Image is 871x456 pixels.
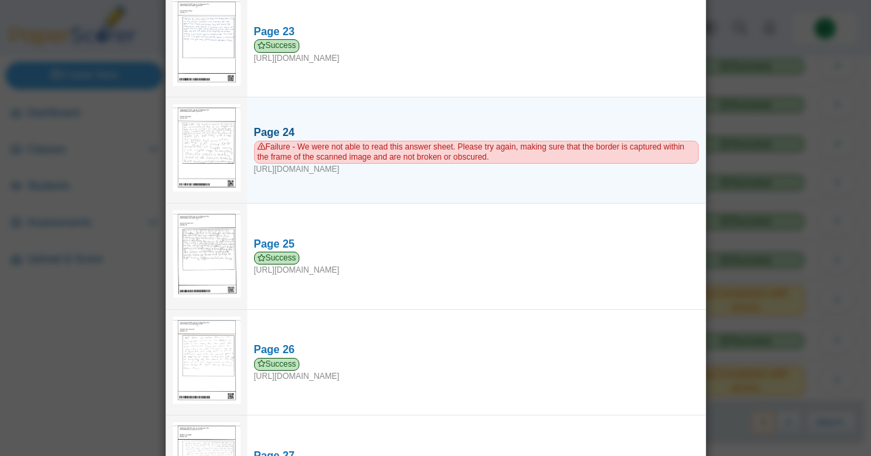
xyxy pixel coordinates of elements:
[247,18,705,70] a: Page 23 Success [URL][DOMAIN_NAME]
[254,358,300,371] span: Success
[173,104,241,191] img: bu_1912_osq5LiFUD9DzIvJI_2025-08-05_22-02-46.pdf_pg_24.jpg
[254,252,699,276] div: [URL][DOMAIN_NAME]
[254,141,699,164] span: Failure - We were not able to read this answer sheet. Please try again, making sure that the bord...
[254,342,699,357] div: Page 26
[247,230,705,283] a: Page 25 Success [URL][DOMAIN_NAME]
[173,210,241,298] img: 3111166_AUGUST_5_2025T21_57_53_543000000.jpeg
[254,358,699,382] div: [URL][DOMAIN_NAME]
[254,141,699,175] div: [URL][DOMAIN_NAME]
[254,39,699,64] div: [URL][DOMAIN_NAME]
[254,237,699,252] div: Page 25
[254,24,699,39] div: Page 23
[254,125,699,140] div: Page 24
[247,118,705,181] a: Page 24 Failure - We were not able to read this answer sheet. Please try again, making sure that ...
[173,317,241,404] img: 3111159_AUGUST_5_2025T21_57_56_516000000.jpeg
[254,252,300,265] span: Success
[254,39,300,52] span: Success
[247,336,705,388] a: Page 26 Success [URL][DOMAIN_NAME]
